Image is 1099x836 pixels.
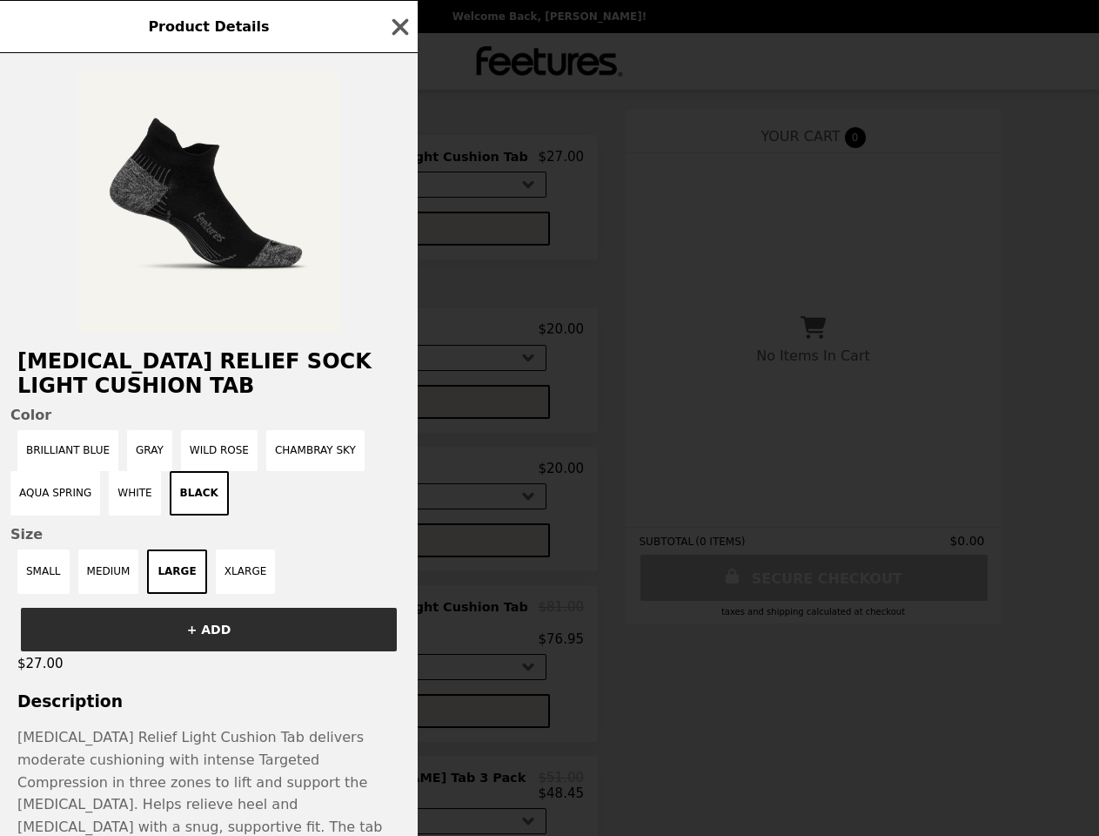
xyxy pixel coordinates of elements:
button: LARGE [147,549,206,594]
button: Wild Rose [181,430,258,471]
span: Color [10,407,407,423]
button: White [109,471,160,516]
button: Chambray Sky [266,430,365,471]
button: XLARGE [216,549,276,594]
button: Brilliant Blue [17,430,118,471]
button: + ADD [21,608,397,651]
button: MEDIUM [78,549,139,594]
button: Aqua Spring [10,471,100,516]
span: Product Details [148,18,269,35]
span: Size [10,526,407,543]
button: Black [170,471,229,516]
button: SMALL [17,549,70,594]
img: Black / LARGE [78,71,339,332]
button: Gray [127,430,172,471]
